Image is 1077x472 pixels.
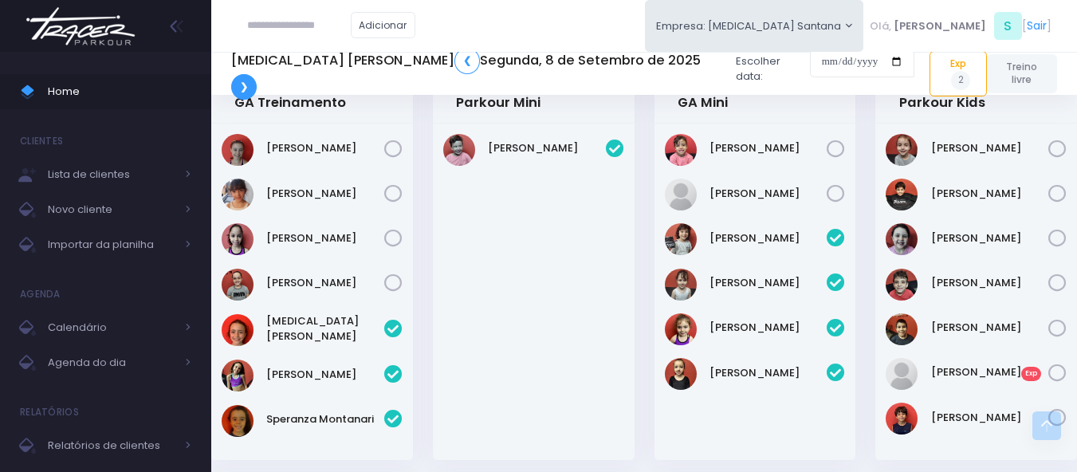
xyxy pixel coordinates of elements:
img: Theo Valotto [886,403,918,435]
span: Calendário [48,317,175,338]
h5: [MEDICAL_DATA] [PERSON_NAME] Segunda, 8 de Setembro de 2025 [231,48,723,100]
img: Luiza Lima Marinelli [222,223,254,255]
img: Speranza Montanari Ferreira [222,405,254,437]
a: Speranza Montanari [266,411,384,427]
a: [PERSON_NAME] [266,230,384,246]
img: Alice Bento jaber [665,134,697,166]
a: [PERSON_NAME] [709,186,827,202]
img: Rafael De Paula Silva [886,358,918,390]
a: 18:30Parkour Kids [899,79,985,111]
span: Exp [1021,367,1042,381]
img: Lorenzo Bortoletto de Alencar [886,179,918,210]
img: Maite Magri Loureiro [222,269,254,301]
a: 17:30Parkour Mini [456,79,540,111]
a: [MEDICAL_DATA][PERSON_NAME] [266,313,384,344]
span: Home [48,81,191,102]
h4: Agenda [20,278,61,310]
span: Relatórios de clientes [48,435,175,456]
a: [PERSON_NAME] [709,320,827,336]
h4: Relatórios [20,396,79,428]
img: Clara Venegas [222,134,254,166]
span: Olá, [870,18,891,34]
a: ❮ [454,48,480,74]
a: [PERSON_NAME] [488,140,606,156]
span: Agenda do dia [48,352,175,373]
img: Manuela Martins Barrachino Fontana [665,358,697,390]
span: Importar da planilha [48,234,175,255]
img: Mário José Tchakerian Net [886,269,918,301]
a: [PERSON_NAME] [266,140,384,156]
a: Treino livre [987,54,1057,93]
h4: Clientes [20,125,63,157]
a: [PERSON_NAME] [709,365,827,381]
a: [PERSON_NAME] [266,186,384,202]
a: Exp2 [930,51,987,96]
a: [PERSON_NAME] [709,275,827,291]
a: 18:30GA Mini [678,79,728,111]
img: Gustavo Gyurkovits [886,134,918,166]
img: Noah Amorim [886,313,918,345]
img: Manuela Ary Madruga [222,360,254,391]
a: [PERSON_NAME] [266,275,384,291]
img: Dante Custodio Vizzotto [443,134,475,166]
a: [PERSON_NAME] [931,275,1049,291]
a: [PERSON_NAME] [931,410,1049,426]
a: Adicionar [351,12,416,38]
a: [PERSON_NAME] [709,140,827,156]
a: [PERSON_NAME] [266,367,384,383]
span: [PERSON_NAME] [894,18,986,34]
span: 2 [951,71,970,90]
span: Lista de clientes [48,164,175,185]
a: [PERSON_NAME] [931,320,1049,336]
img: Izzie de Souza Santiago Pinheiro [665,269,697,301]
a: [PERSON_NAME] [931,140,1049,156]
div: [ ] [863,8,1057,44]
img: Helena lua Bomfim [665,179,697,210]
a: 17:30GA Treinamento [234,79,346,111]
a: [PERSON_NAME] [931,186,1049,202]
img: Julia Bergo Costruba [222,179,254,210]
a: ❯ [231,74,257,100]
a: [PERSON_NAME] [709,230,827,246]
a: Sair [1027,18,1047,34]
span: S [994,12,1022,40]
a: [PERSON_NAME]Exp [931,364,1049,380]
img: Allegra Montanari Ferreira [222,314,254,346]
div: Escolher data: [231,42,914,104]
a: [PERSON_NAME] [931,230,1049,246]
span: Novo cliente [48,199,175,220]
img: Manuela Soggio [886,223,918,255]
img: Beatriz Rocha Stein [665,223,697,255]
img: Laura Voccio [665,313,697,345]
